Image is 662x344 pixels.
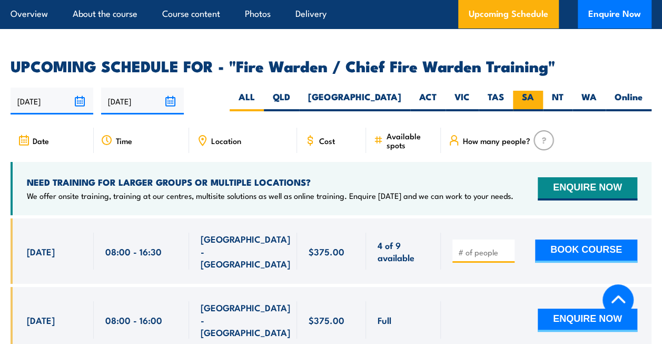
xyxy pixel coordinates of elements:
[299,91,410,111] label: [GEOGRAPHIC_DATA]
[387,131,433,149] span: Available spots
[201,301,290,338] span: [GEOGRAPHIC_DATA] - [GEOGRAPHIC_DATA]
[27,176,513,188] h4: NEED TRAINING FOR LARGER GROUPS OR MULTIPLE LOCATIONS?
[105,314,162,326] span: 08:00 - 16:00
[27,190,513,201] p: We offer onsite training, training at our centres, multisite solutions as well as online training...
[211,136,241,145] span: Location
[543,91,572,111] label: NT
[538,309,637,332] button: ENQUIRE NOW
[11,59,651,72] h2: UPCOMING SCHEDULE FOR - "Fire Warden / Chief Fire Warden Training"
[538,177,637,200] button: ENQUIRE NOW
[27,314,55,326] span: [DATE]
[378,314,391,326] span: Full
[446,91,479,111] label: VIC
[458,247,511,257] input: # of people
[264,91,299,111] label: QLD
[33,136,49,145] span: Date
[116,136,132,145] span: Time
[513,91,543,111] label: SA
[230,91,264,111] label: ALL
[319,136,335,145] span: Cost
[101,88,184,114] input: To date
[535,240,637,263] button: BOOK COURSE
[606,91,651,111] label: Online
[378,239,429,264] span: 4 of 9 available
[27,245,55,257] span: [DATE]
[410,91,446,111] label: ACT
[309,314,344,326] span: $375.00
[105,245,162,257] span: 08:00 - 16:30
[201,233,290,270] span: [GEOGRAPHIC_DATA] - [GEOGRAPHIC_DATA]
[479,91,513,111] label: TAS
[11,88,93,114] input: From date
[463,136,530,145] span: How many people?
[309,245,344,257] span: $375.00
[572,91,606,111] label: WA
